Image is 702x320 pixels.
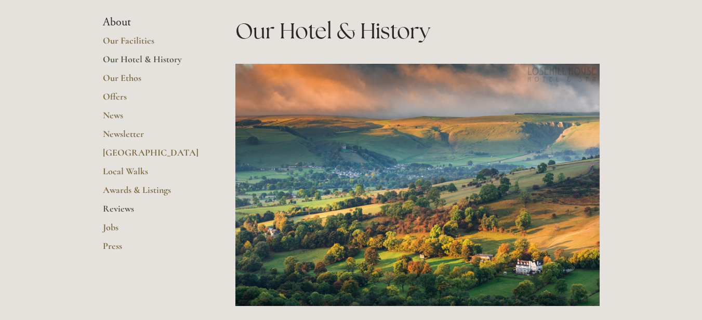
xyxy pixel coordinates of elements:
a: Newsletter [103,128,202,147]
a: Offers [103,91,202,109]
a: Awards & Listings [103,184,202,203]
a: Our Ethos [103,72,202,91]
a: Local Walks [103,165,202,184]
a: Press [103,240,202,259]
a: Reviews [103,203,202,221]
h1: Our Hotel & History [235,16,600,46]
a: News [103,109,202,128]
a: [GEOGRAPHIC_DATA] [103,147,202,165]
a: Our Facilities [103,35,202,53]
a: Jobs [103,221,202,240]
a: Our Hotel & History [103,53,202,72]
li: About [103,16,202,29]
